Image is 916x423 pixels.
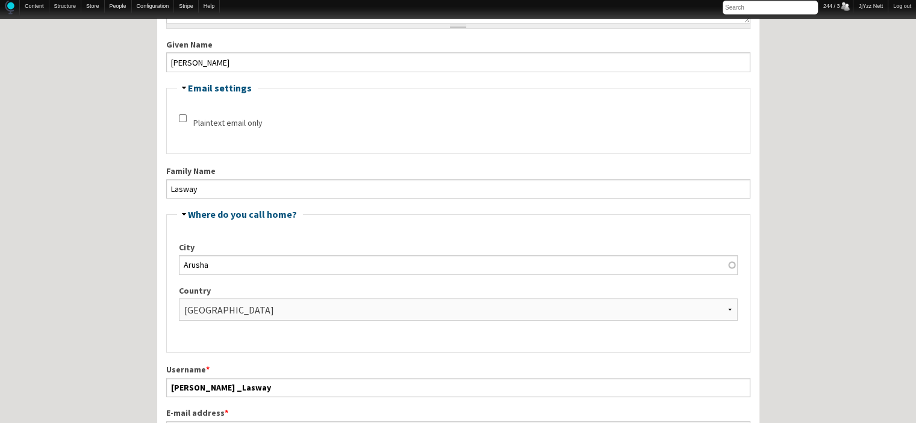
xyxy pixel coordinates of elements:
[166,165,750,178] label: Family Name
[206,364,210,375] span: This field is required.
[166,363,750,376] label: Username
[723,1,818,14] input: Search
[179,285,738,297] label: Country
[166,407,750,419] label: E-mail address
[166,39,750,51] label: Given Name
[5,1,14,14] img: Home
[179,114,187,122] input: Check this option if you do not wish to receive email messages with graphics and styles.
[225,407,228,418] span: This field is required.
[179,241,738,254] label: City
[188,208,297,220] a: Where do you call home?
[188,82,252,94] a: Email settings
[193,117,263,129] label: Plaintext email only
